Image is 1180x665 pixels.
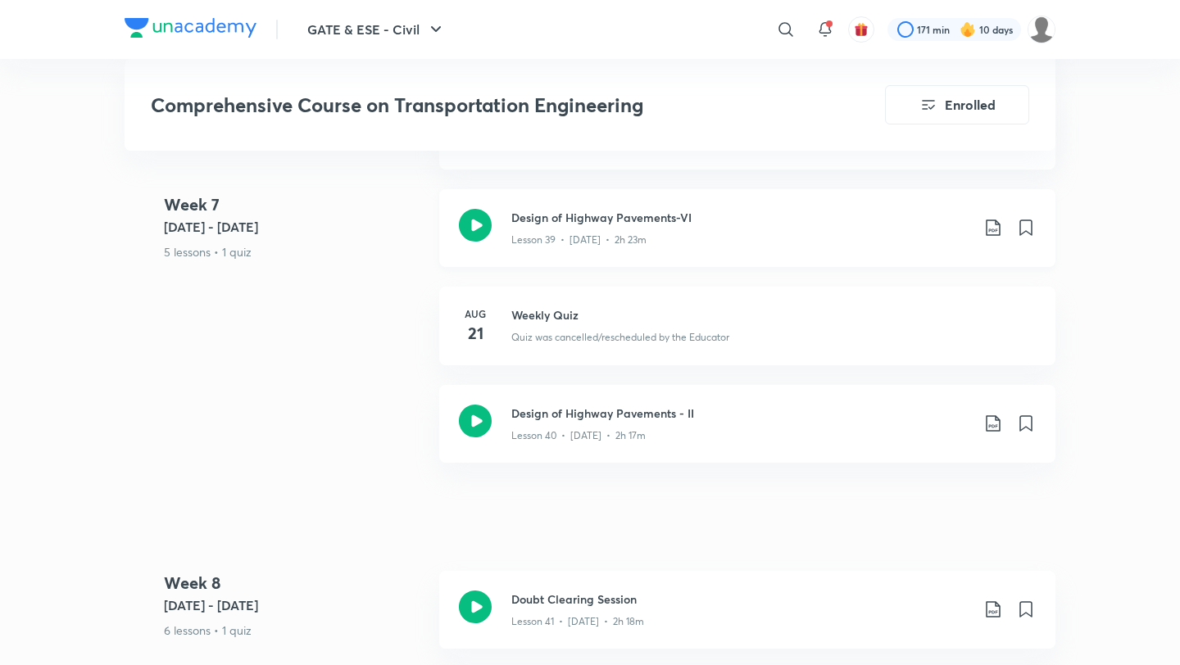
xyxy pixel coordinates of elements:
h4: 21 [459,321,492,346]
h6: Aug [459,306,492,321]
h3: Doubt Clearing Session [511,590,970,608]
h4: Week 8 [164,571,426,595]
p: Lesson 39 • [DATE] • 2h 23m [511,233,647,247]
p: Lesson 40 • [DATE] • 2h 17m [511,428,646,443]
p: 5 lessons • 1 quiz [164,243,426,260]
button: GATE & ESE - Civil [297,13,456,46]
h3: Comprehensive Course on Transportation Engineering [151,93,792,117]
img: avatar [854,22,869,37]
img: Company Logo [125,18,256,38]
a: Design of Highway Pavements - IILesson 40 • [DATE] • 2h 17m [439,385,1055,482]
p: Quiz was cancelled/rescheduled by the Educator [511,330,729,345]
button: Enrolled [885,85,1029,124]
p: 6 lessons • 1 quiz [164,622,426,639]
h5: [DATE] - [DATE] [164,595,426,615]
h3: Weekly Quiz [511,306,1036,323]
a: Design of Highway Pavements-VILesson 39 • [DATE] • 2h 23m [439,189,1055,287]
img: Rahul KD [1028,16,1055,43]
img: streak [960,21,976,38]
h3: Design of Highway Pavements - II [511,405,970,422]
a: Company Logo [125,18,256,42]
h5: [DATE] - [DATE] [164,217,426,237]
h3: Design of Highway Pavements-VI [511,209,970,226]
h4: Week 7 [164,192,426,217]
button: avatar [848,16,874,43]
p: Lesson 41 • [DATE] • 2h 18m [511,614,644,629]
a: Aug21Weekly QuizQuiz was cancelled/rescheduled by the Educator [439,287,1055,385]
